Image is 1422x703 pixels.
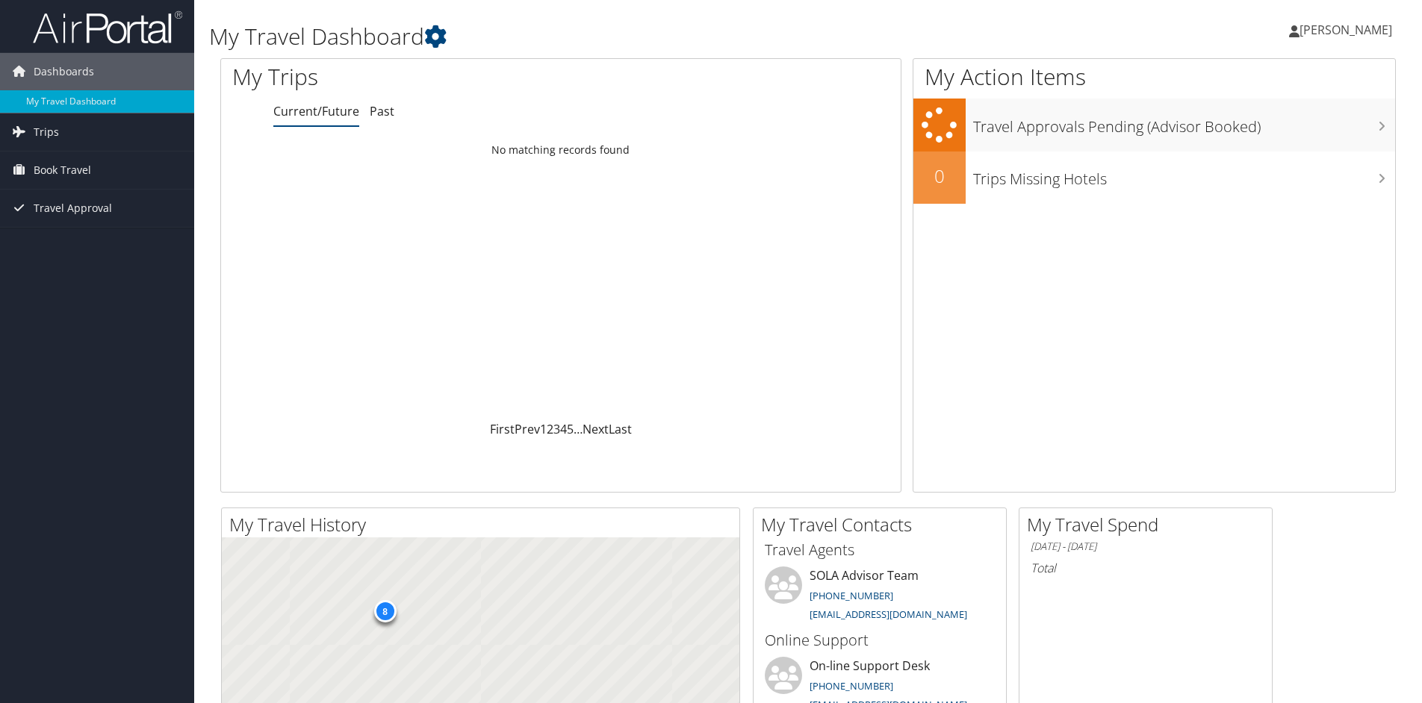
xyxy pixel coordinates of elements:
a: [PERSON_NAME] [1289,7,1407,52]
h2: My Travel History [229,512,739,537]
td: No matching records found [221,137,901,163]
h1: My Action Items [913,61,1395,93]
h3: Trips Missing Hotels [973,161,1395,190]
h1: My Trips [232,61,606,93]
span: Travel Approval [34,190,112,227]
li: SOLA Advisor Team [757,566,1002,628]
a: 2 [547,421,553,437]
a: Current/Future [273,103,359,119]
div: 8 [373,600,396,622]
a: Prev [515,421,540,437]
h2: 0 [913,163,966,189]
a: [PHONE_NUMBER] [810,589,893,602]
a: Last [609,421,632,437]
a: Next [583,421,609,437]
a: 4 [560,421,567,437]
h3: Travel Agents [765,540,995,560]
h6: Total [1031,560,1261,576]
a: [PHONE_NUMBER] [810,679,893,693]
a: Travel Approvals Pending (Advisor Booked) [913,99,1395,151]
h1: My Travel Dashboard [209,21,1007,52]
a: First [490,421,515,437]
span: [PERSON_NAME] [1300,22,1392,38]
a: Past [370,103,394,119]
span: Dashboards [34,53,94,90]
a: 0Trips Missing Hotels [913,151,1395,204]
h3: Online Support [765,630,995,651]
a: 5 [567,421,574,437]
span: Book Travel [34,151,91,189]
span: Trips [34,113,59,151]
span: … [574,421,583,437]
a: 3 [553,421,560,437]
h2: My Travel Contacts [761,512,1006,537]
h6: [DATE] - [DATE] [1031,540,1261,554]
h3: Travel Approvals Pending (Advisor Booked) [973,109,1395,137]
a: [EMAIL_ADDRESS][DOMAIN_NAME] [810,607,967,621]
h2: My Travel Spend [1027,512,1272,537]
img: airportal-logo.png [33,10,182,45]
a: 1 [540,421,547,437]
